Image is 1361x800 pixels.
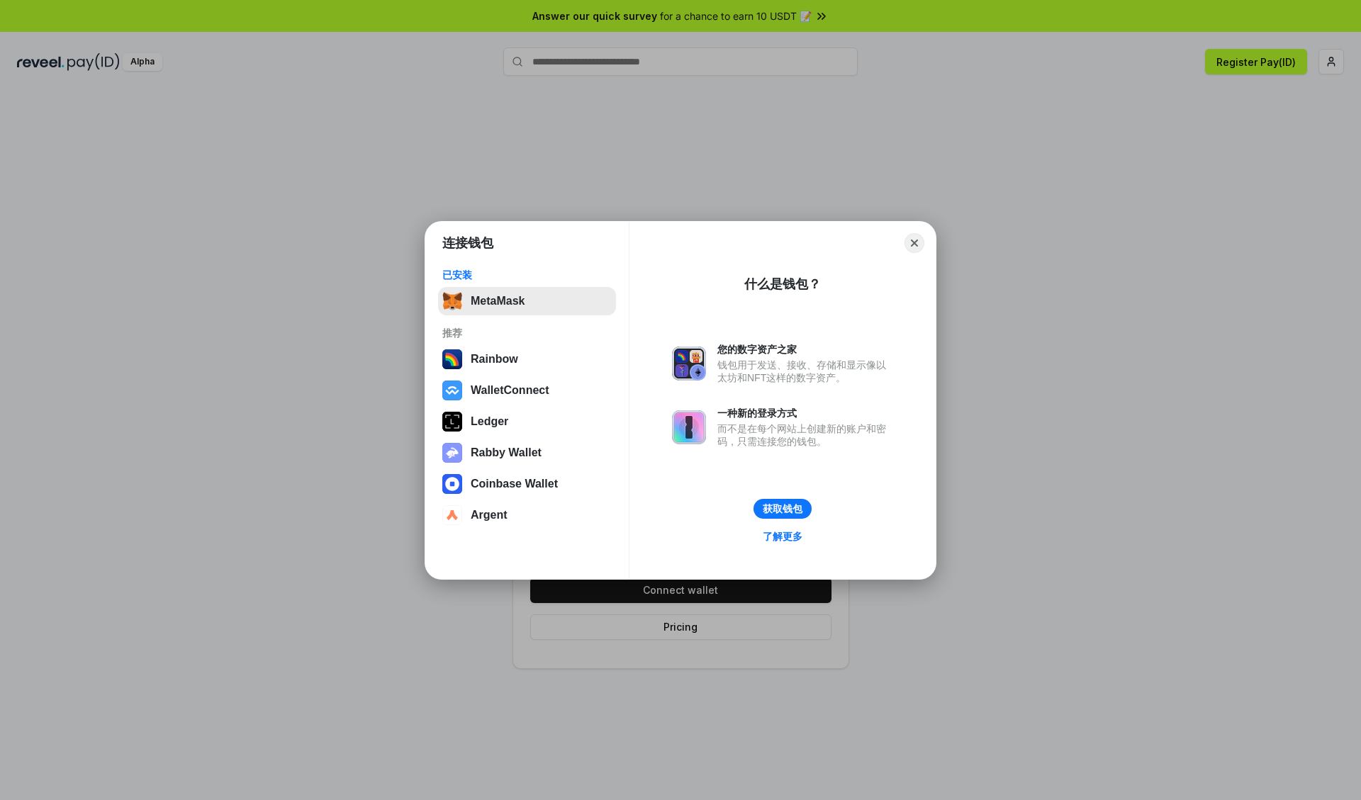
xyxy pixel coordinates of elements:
[744,276,821,293] div: 什么是钱包？
[442,412,462,432] img: svg+xml,%3Csvg%20xmlns%3D%22http%3A%2F%2Fwww.w3.org%2F2000%2Fsvg%22%20width%3D%2228%22%20height%3...
[442,269,612,281] div: 已安装
[442,505,462,525] img: svg+xml,%3Csvg%20width%3D%2228%22%20height%3D%2228%22%20viewBox%3D%220%200%2028%2028%22%20fill%3D...
[471,353,518,366] div: Rainbow
[754,527,811,546] a: 了解更多
[471,509,508,522] div: Argent
[717,359,893,384] div: 钱包用于发送、接收、存储和显示像以太坊和NFT这样的数字资产。
[438,470,616,498] button: Coinbase Wallet
[442,349,462,369] img: svg+xml,%3Csvg%20width%3D%22120%22%20height%3D%22120%22%20viewBox%3D%220%200%20120%20120%22%20fil...
[442,381,462,400] img: svg+xml,%3Csvg%20width%3D%2228%22%20height%3D%2228%22%20viewBox%3D%220%200%2028%2028%22%20fill%3D...
[672,410,706,444] img: svg+xml,%3Csvg%20xmlns%3D%22http%3A%2F%2Fwww.w3.org%2F2000%2Fsvg%22%20fill%3D%22none%22%20viewBox...
[471,384,549,397] div: WalletConnect
[442,291,462,311] img: svg+xml,%3Csvg%20fill%3D%22none%22%20height%3D%2233%22%20viewBox%3D%220%200%2035%2033%22%20width%...
[717,343,893,356] div: 您的数字资产之家
[754,499,812,519] button: 获取钱包
[442,235,493,252] h1: 连接钱包
[442,327,612,339] div: 推荐
[438,407,616,436] button: Ledger
[904,233,924,253] button: Close
[763,530,802,543] div: 了解更多
[438,501,616,529] button: Argent
[471,415,508,428] div: Ledger
[717,407,893,419] div: 一种新的登录方式
[471,295,525,308] div: MetaMask
[438,439,616,467] button: Rabby Wallet
[442,474,462,494] img: svg+xml,%3Csvg%20width%3D%2228%22%20height%3D%2228%22%20viewBox%3D%220%200%2028%2028%22%20fill%3D...
[672,347,706,381] img: svg+xml,%3Csvg%20xmlns%3D%22http%3A%2F%2Fwww.w3.org%2F2000%2Fsvg%22%20fill%3D%22none%22%20viewBox...
[717,422,893,448] div: 而不是在每个网站上创建新的账户和密码，只需连接您的钱包。
[471,478,558,490] div: Coinbase Wallet
[438,376,616,405] button: WalletConnect
[442,443,462,463] img: svg+xml,%3Csvg%20xmlns%3D%22http%3A%2F%2Fwww.w3.org%2F2000%2Fsvg%22%20fill%3D%22none%22%20viewBox...
[438,287,616,315] button: MetaMask
[471,446,542,459] div: Rabby Wallet
[763,502,802,515] div: 获取钱包
[438,345,616,373] button: Rainbow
